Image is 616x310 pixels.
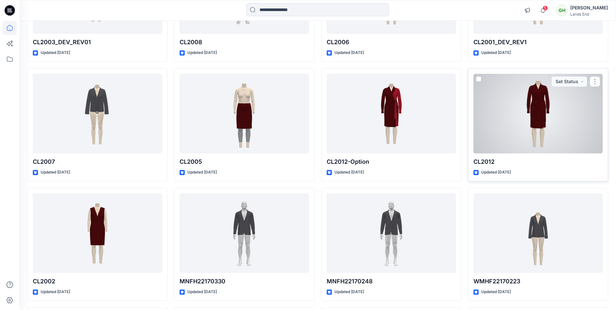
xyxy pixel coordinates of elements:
p: Updated [DATE] [187,49,217,56]
p: MNFH22170330 [180,277,309,286]
p: Updated [DATE] [41,49,70,56]
p: Updated [DATE] [481,289,511,295]
p: Updated [DATE] [187,169,217,176]
span: 5 [543,6,548,11]
p: CL2012-Option [327,157,456,166]
a: MNFH22170330 [180,193,309,273]
p: Updated [DATE] [41,169,70,176]
p: WMHF22170223 [473,277,603,286]
p: CL2006 [327,38,456,47]
p: Updated [DATE] [334,289,364,295]
a: CL2012 [473,74,603,153]
p: CL2002 [33,277,162,286]
p: CL2005 [180,157,309,166]
div: GH [556,5,568,16]
p: Updated [DATE] [334,169,364,176]
a: WMHF22170223 [473,193,603,273]
p: CL2001_DEV_REV1 [473,38,603,47]
p: Updated [DATE] [481,169,511,176]
p: MNFH22170248 [327,277,456,286]
p: Updated [DATE] [481,49,511,56]
a: MNFH22170248 [327,193,456,273]
p: Updated [DATE] [187,289,217,295]
p: CL2008 [180,38,309,47]
p: CL2007 [33,157,162,166]
div: [PERSON_NAME] [570,4,608,12]
p: Updated [DATE] [41,289,70,295]
a: CL2012-Option [327,74,456,153]
a: CL2002 [33,193,162,273]
p: Updated [DATE] [334,49,364,56]
a: CL2007 [33,74,162,153]
div: Lands End [570,12,608,17]
p: CL2003_DEV_REV01 [33,38,162,47]
a: CL2005 [180,74,309,153]
p: CL2012 [473,157,603,166]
